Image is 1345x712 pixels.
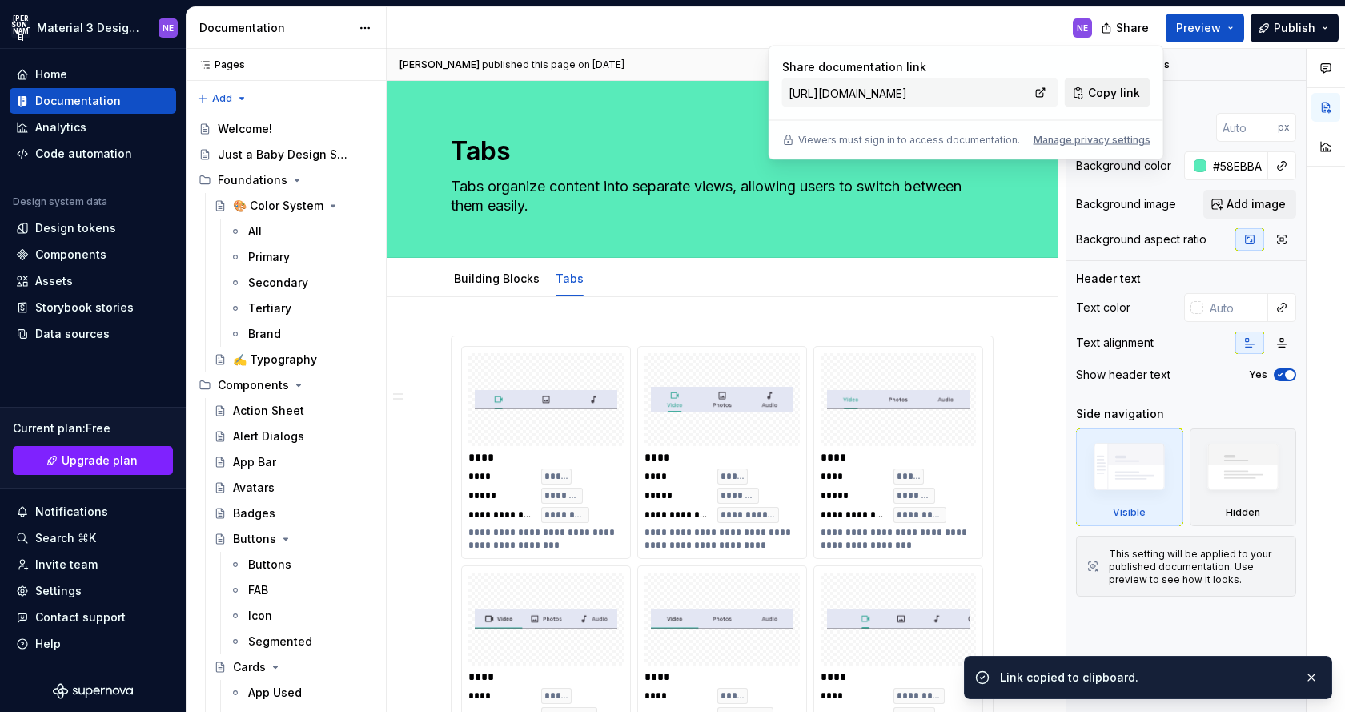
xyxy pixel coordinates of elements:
[35,300,134,316] div: Storybook stories
[248,608,272,624] div: Icon
[10,552,176,577] a: Invite team
[1203,293,1268,322] input: Auto
[1088,85,1140,101] span: Copy link
[218,121,272,137] div: Welcome!
[10,605,176,630] button: Contact support
[53,683,133,699] svg: Supernova Logo
[1176,20,1221,36] span: Preview
[549,261,590,295] div: Tabs
[199,20,351,36] div: Documentation
[218,172,287,188] div: Foundations
[1076,335,1154,351] div: Text alignment
[35,146,132,162] div: Code automation
[1190,428,1297,526] div: Hidden
[233,531,276,547] div: Buttons
[11,18,30,38] div: [PERSON_NAME]
[223,296,379,321] a: Tertiary
[1076,406,1164,422] div: Side navigation
[1203,190,1296,219] button: Add image
[233,352,317,368] div: ✍️ Typography
[233,659,266,675] div: Cards
[233,428,304,444] div: Alert Dialogs
[1093,14,1159,42] button: Share
[1034,134,1150,147] button: Manage privacy settings
[223,219,379,244] a: All
[192,116,379,142] a: Welcome!
[248,326,281,342] div: Brand
[1113,506,1146,519] div: Visible
[482,58,624,71] div: published this page on [DATE]
[1226,506,1260,519] div: Hidden
[223,321,379,347] a: Brand
[248,249,290,265] div: Primary
[223,552,379,577] a: Buttons
[1206,151,1268,180] input: Auto
[1076,367,1170,383] div: Show header text
[207,424,379,449] a: Alert Dialogs
[233,480,275,496] div: Avatars
[207,526,379,552] a: Buttons
[248,557,291,573] div: Buttons
[207,347,379,372] a: ✍️ Typography
[10,268,176,294] a: Assets
[207,501,379,526] a: Badges
[192,142,379,167] a: Just a Baby Design System Documentation
[454,272,540,285] a: Building Blocks
[3,10,183,45] button: [PERSON_NAME]Material 3 Design Kit (JaB-Updated)NE
[1076,158,1171,174] div: Background color
[248,275,308,291] div: Secondary
[248,223,262,239] div: All
[1076,428,1183,526] div: Visible
[192,167,379,193] div: Foundations
[1278,121,1290,134] p: px
[10,62,176,87] a: Home
[35,557,98,573] div: Invite team
[35,119,86,135] div: Analytics
[35,636,61,652] div: Help
[1076,271,1141,287] div: Header text
[10,115,176,140] a: Analytics
[248,300,291,316] div: Tertiary
[10,631,176,657] button: Help
[223,603,379,629] a: Icon
[192,58,245,71] div: Pages
[207,449,379,475] a: App Bar
[1251,14,1339,42] button: Publish
[218,377,289,393] div: Components
[10,321,176,347] a: Data sources
[35,93,121,109] div: Documentation
[1076,196,1176,212] div: Background image
[35,609,126,626] div: Contact support
[10,242,176,268] a: Components
[1249,368,1267,381] label: Yes
[37,20,139,36] div: Material 3 Design Kit (JaB-Updated)
[35,220,116,236] div: Design tokens
[1274,20,1315,36] span: Publish
[233,403,304,419] div: Action Sheet
[1109,548,1286,586] div: This setting will be applied to your published documentation. Use preview to see how it looks.
[233,198,323,214] div: 🎨 Color System
[223,577,379,603] a: FAB
[782,59,1058,75] p: Share documentation link
[10,141,176,167] a: Code automation
[10,525,176,551] button: Search ⌘K
[1076,300,1130,316] div: Text color
[223,680,379,706] a: App Used
[10,499,176,525] button: Notifications
[1116,20,1149,36] span: Share
[223,629,379,654] a: Segmented
[192,372,379,398] div: Components
[798,134,1020,147] p: Viewers must sign in to access documentation.
[448,174,990,219] textarea: Tabs organize content into separate views, allowing users to switch between them easily.
[10,88,176,114] a: Documentation
[13,420,173,436] div: Current plan : Free
[248,582,268,598] div: FAB
[556,272,584,285] a: Tabs
[1166,14,1244,42] button: Preview
[35,66,67,82] div: Home
[35,273,73,289] div: Assets
[1077,22,1088,34] div: NE
[448,261,546,295] div: Building Blocks
[10,215,176,241] a: Design tokens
